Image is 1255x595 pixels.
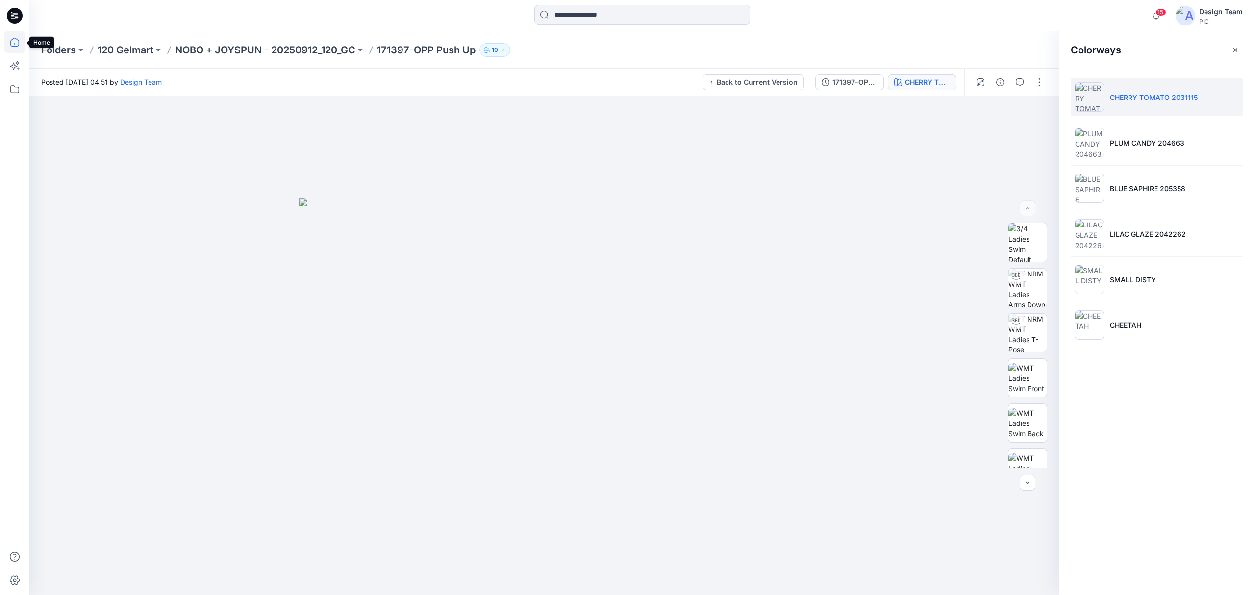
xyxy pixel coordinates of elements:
[1075,128,1104,157] img: PLUM CANDY 204663
[1110,138,1184,148] p: PLUM CANDY 204663
[1110,320,1141,330] p: CHEETAH
[120,78,162,86] a: Design Team
[1110,183,1185,194] p: BLUE SAPHIRE 205358
[1110,92,1198,102] p: CHERRY TOMATO 2031115
[1075,174,1104,203] img: BLUE SAPHIRE 205358
[1176,6,1195,25] img: avatar
[1075,82,1104,112] img: CHERRY TOMATO 2031115
[175,43,355,57] a: NOBO + JOYSPUN - 20250912_120_GC
[832,77,878,88] div: 171397-OPP Push Up
[888,74,956,90] button: CHERRY TOMATO 2031115
[1008,314,1047,352] img: TT NRM WMT Ladies T-Pose
[1008,408,1047,439] img: WMT Ladies Swim Back
[1075,310,1104,340] img: CHEETAH
[992,74,1008,90] button: Details
[1155,8,1166,16] span: 15
[492,45,498,55] p: 10
[1110,274,1156,285] p: SMALL DISTY
[1075,219,1104,248] img: LILAC GLAZE 2042262
[905,77,950,88] div: CHERRY TOMATO 2031115
[1008,363,1047,394] img: WMT Ladies Swim Front
[41,77,162,87] span: Posted [DATE] 04:51 by
[1199,18,1243,25] div: PIC
[815,74,884,90] button: 171397-OPP Push Up
[1008,269,1047,307] img: TT NRM WMT Ladies Arms Down
[1110,229,1186,239] p: LILAC GLAZE 2042262
[377,43,476,57] p: 171397-OPP Push Up
[1008,223,1047,262] img: 3/4 Ladies Swim Default
[299,198,789,595] img: eyJhbGciOiJIUzI1NiIsImtpZCI6IjAiLCJzbHQiOiJzZXMiLCJ0eXAiOiJKV1QifQ.eyJkYXRhIjp7InR5cGUiOiJzdG9yYW...
[98,43,153,57] a: 120 Gelmart
[1008,453,1047,484] img: WMT Ladies Swim Left
[1075,265,1104,294] img: SMALL DISTY
[41,43,76,57] a: Folders
[1199,6,1243,18] div: Design Team
[703,74,804,90] button: Back to Current Version
[479,43,510,57] button: 10
[1071,44,1121,56] h2: Colorways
